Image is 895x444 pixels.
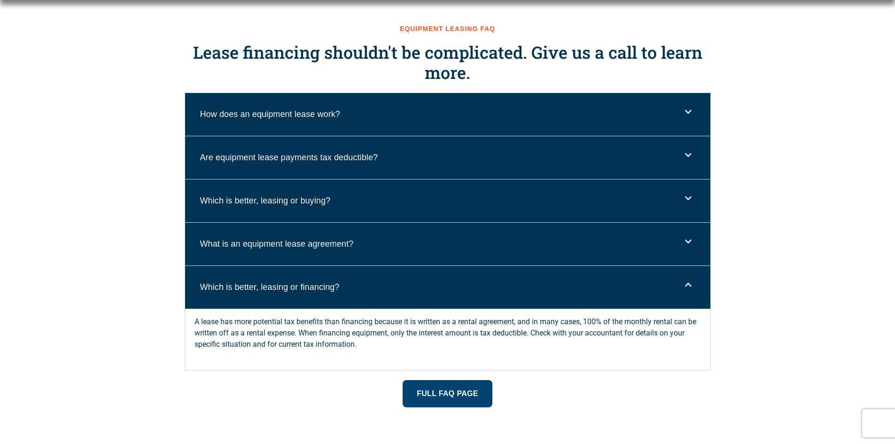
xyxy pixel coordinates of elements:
div: Which is better, leasing or financing? [185,309,710,371]
a: Are equipment lease payments tax deductible? [200,153,378,162]
div: What is an equipment lease agreement? [185,223,710,265]
h3: Lease financing shouldn't be complicated. Give us a call to learn more. [185,42,711,83]
p: A lease has more potential tax benefits than financing because it is written as a rental agreemen... [195,316,701,350]
a: What is an equipment lease agreement? [200,239,354,249]
span: Full FAQ page [417,387,478,400]
div: How does an equipment lease work? [185,93,710,136]
div: Which is better, leasing or financing? [185,266,710,309]
h2: Equipment leasing FAQ [185,25,711,33]
a: Full FAQ page [403,380,492,407]
a: Which is better, leasing or financing? [200,282,340,292]
div: Which is better, leasing or buying? [185,179,710,222]
div: Are equipment lease payments tax deductible? [185,136,710,179]
a: Which is better, leasing or buying? [200,196,331,205]
a: How does an equipment lease work? [200,109,340,119]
